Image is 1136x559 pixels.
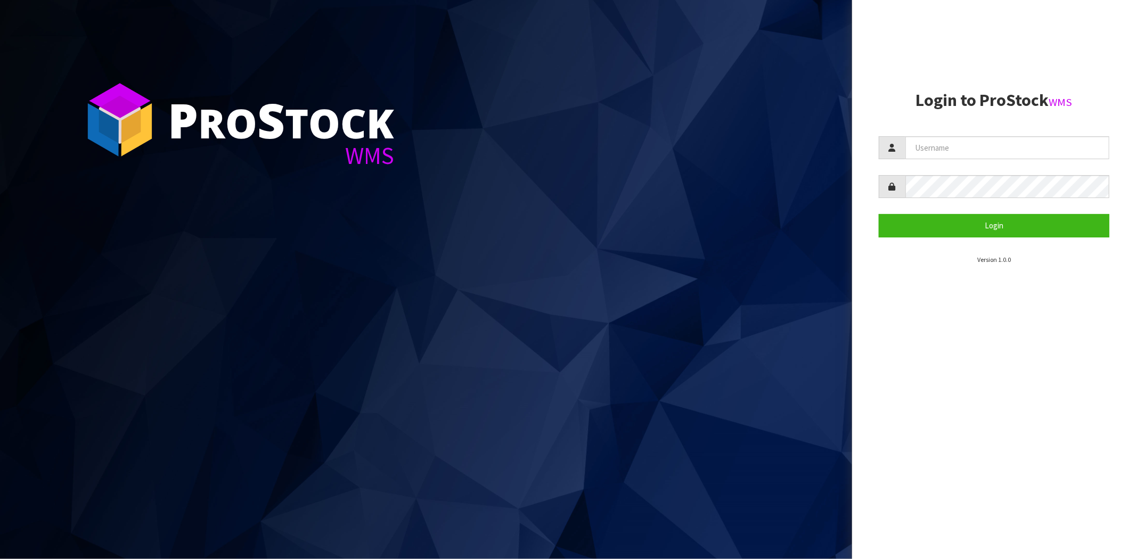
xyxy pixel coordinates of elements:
small: Version 1.0.0 [977,256,1011,264]
div: WMS [168,144,394,168]
img: ProStock Cube [80,80,160,160]
h2: Login to ProStock [879,91,1109,110]
div: ro tock [168,96,394,144]
span: S [257,87,285,152]
button: Login [879,214,1109,237]
small: WMS [1049,95,1072,109]
span: P [168,87,198,152]
input: Username [905,136,1109,159]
